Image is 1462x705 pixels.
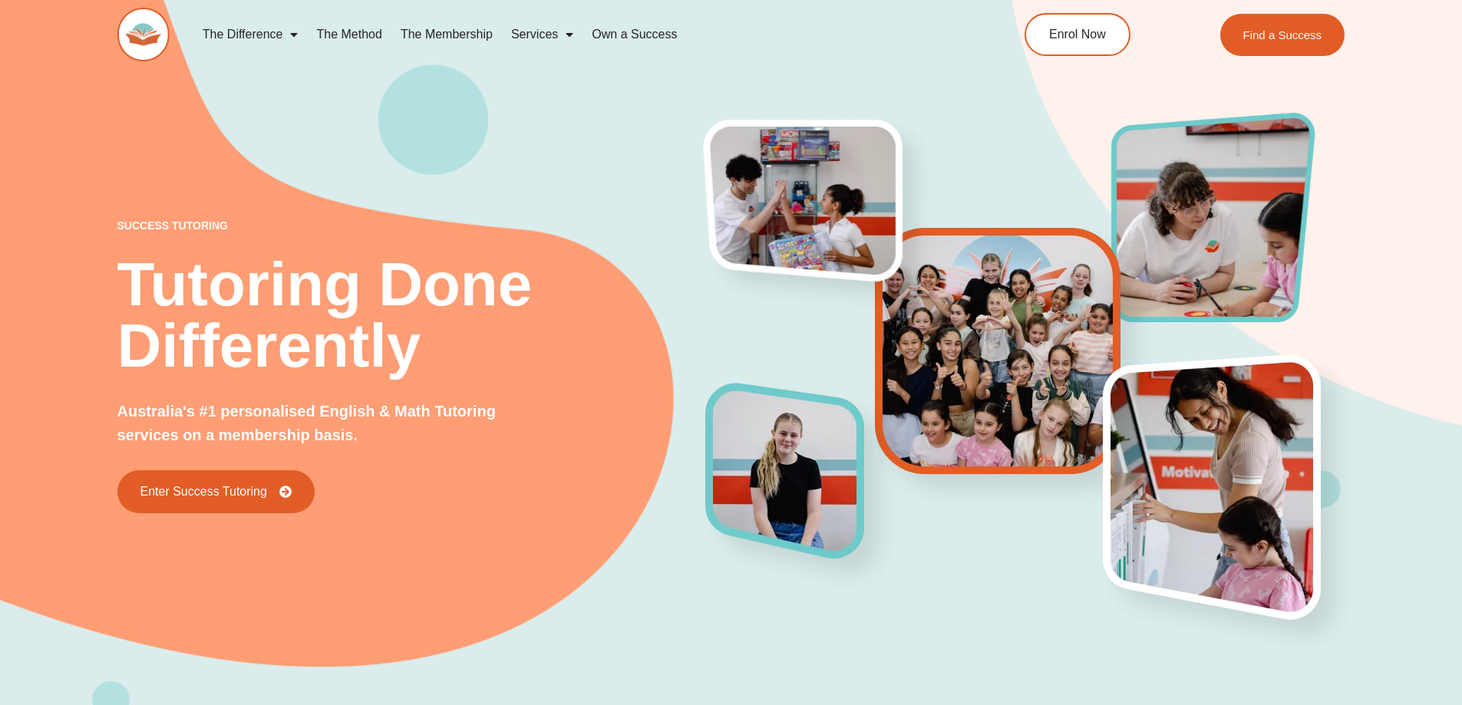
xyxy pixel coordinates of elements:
[391,17,502,52] a: The Membership
[1243,29,1322,41] span: Find a Success
[582,17,686,52] a: Own a Success
[1025,13,1130,56] a: Enrol Now
[193,17,955,52] nav: Menu
[1220,14,1345,56] a: Find a Success
[140,486,267,498] span: Enter Success Tutoring
[1049,28,1106,41] span: Enrol Now
[1206,532,1462,705] div: Widget συνομιλίας
[193,17,308,52] a: The Difference
[307,17,391,52] a: The Method
[117,254,707,377] h2: Tutoring Done Differently
[117,400,548,447] p: Australia's #1 personalised English & Math Tutoring services on a membership basis.
[117,220,707,231] p: success tutoring
[1206,532,1462,705] iframe: Chat Widget
[117,470,315,513] a: Enter Success Tutoring
[502,17,582,52] a: Services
